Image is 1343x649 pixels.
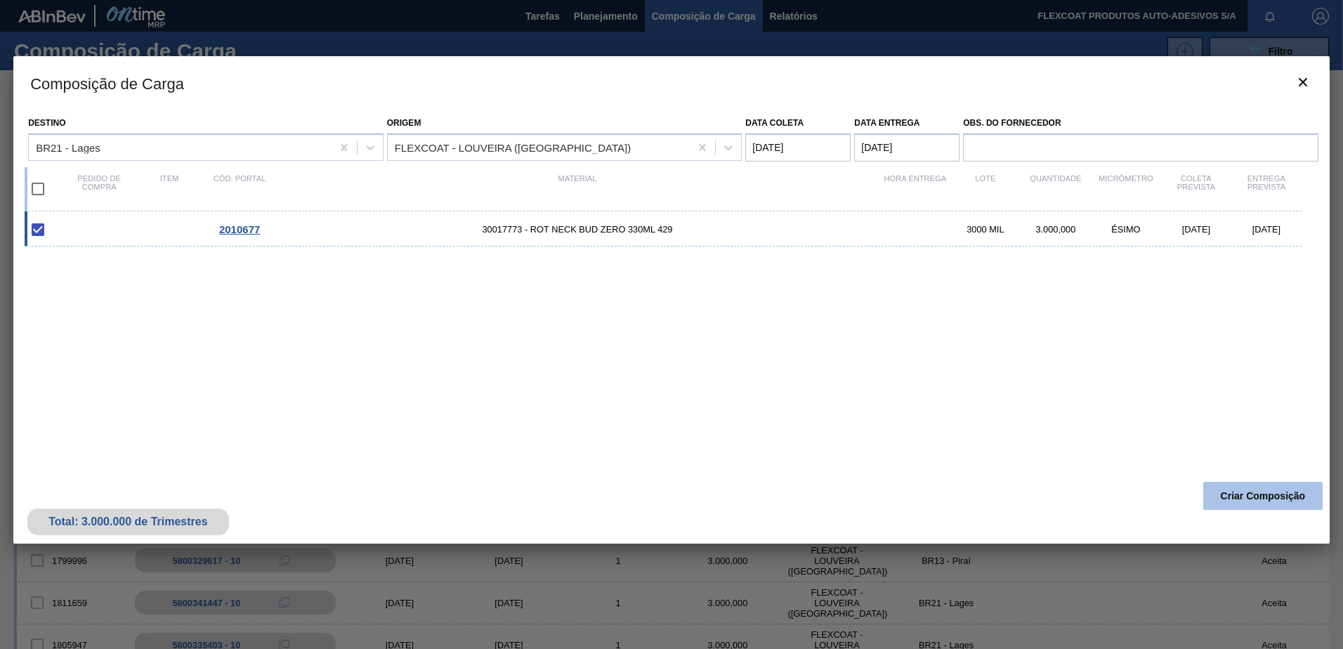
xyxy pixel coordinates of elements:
button: Criar Composição [1203,482,1323,510]
label: Data entrega [854,118,919,128]
div: FLEXCOAT - LOUVEIRA ([GEOGRAPHIC_DATA]) [395,141,631,153]
input: dd/mm/aaaa [745,133,851,162]
div: Lote [950,174,1021,204]
span: 2010677 [219,223,260,235]
div: [DATE] [1161,224,1231,235]
div: 3.000,000 [1021,224,1091,235]
span: 30017773 - ROT NECK BUD ZERO 330ML 429 [275,224,880,235]
div: Entrega Prevista [1231,174,1302,204]
label: Obs. do Fornecedor [963,113,1318,133]
div: Cód. Portal [204,174,275,204]
label: Destino [28,118,65,128]
div: Pedido de compra [64,174,134,204]
div: MICRÔMETRO [1091,174,1161,204]
div: Material [275,174,880,204]
div: Quantidade [1021,174,1091,204]
div: Ir para o Pedido [204,223,275,235]
label: Data coleta [745,118,804,128]
div: 3000 MIL [950,224,1021,235]
div: Item [134,174,204,204]
div: ÉSIMO [1091,224,1161,235]
div: Total: 3.000.000 de Trimestres [38,516,218,528]
input: dd/mm/aaaa [854,133,959,162]
div: Coleta Prevista [1161,174,1231,204]
div: BR21 - Lages [36,141,100,153]
h3: Composição de Carga [13,56,1330,110]
div: Hora Entrega [880,174,950,204]
label: Origem [387,118,421,128]
div: [DATE] [1231,224,1302,235]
